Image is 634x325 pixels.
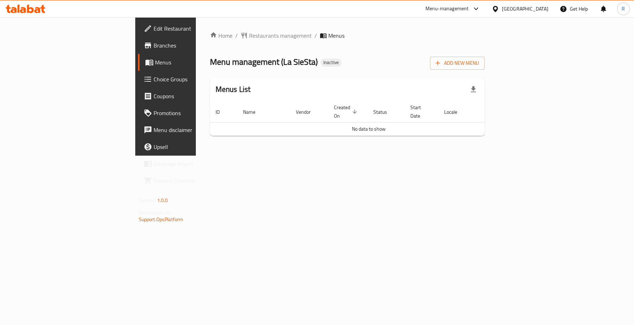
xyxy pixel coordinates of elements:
[243,108,265,116] span: Name
[139,196,156,205] span: Version:
[444,108,466,116] span: Locale
[321,58,342,67] div: Inactive
[154,24,236,33] span: Edit Restaurant
[321,60,342,65] span: Inactive
[241,31,312,40] a: Restaurants management
[155,58,236,67] span: Menus
[157,196,168,205] span: 1.0.0
[154,160,236,168] span: Coverage Report
[465,81,482,98] div: Export file
[210,54,318,70] span: Menu management ( La SieSta )
[352,124,386,133] span: No data to show
[622,5,625,13] span: R
[138,54,241,71] a: Menus
[328,31,344,40] span: Menus
[154,126,236,134] span: Menu disclaimer
[138,20,241,37] a: Edit Restaurant
[138,155,241,172] a: Coverage Report
[154,75,236,83] span: Choice Groups
[154,109,236,117] span: Promotions
[216,84,251,95] h2: Menus List
[138,138,241,155] a: Upsell
[475,101,528,123] th: Actions
[425,5,469,13] div: Menu-management
[334,103,359,120] span: Created On
[154,41,236,50] span: Branches
[154,92,236,100] span: Coupons
[210,31,485,40] nav: breadcrumb
[154,176,236,185] span: Grocery Checklist
[210,101,528,136] table: enhanced table
[216,108,229,116] span: ID
[296,108,320,116] span: Vendor
[138,71,241,88] a: Choice Groups
[138,37,241,54] a: Branches
[138,172,241,189] a: Grocery Checklist
[139,215,184,224] a: Support.OpsPlatform
[410,103,430,120] span: Start Date
[139,208,171,217] span: Get support on:
[430,57,485,70] button: Add New Menu
[315,31,317,40] li: /
[502,5,548,13] div: [GEOGRAPHIC_DATA]
[249,31,312,40] span: Restaurants management
[138,121,241,138] a: Menu disclaimer
[373,108,396,116] span: Status
[138,105,241,121] a: Promotions
[436,59,479,68] span: Add New Menu
[154,143,236,151] span: Upsell
[138,88,241,105] a: Coupons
